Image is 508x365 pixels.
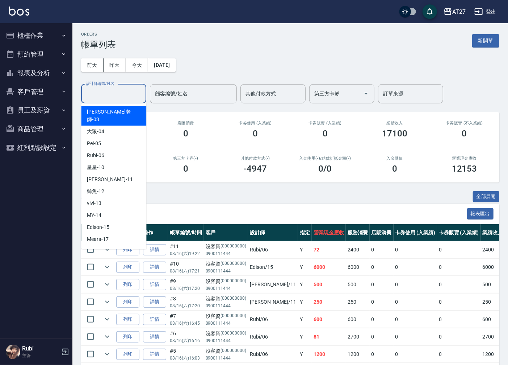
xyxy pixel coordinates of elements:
td: Y [298,294,312,311]
td: 600 [312,311,346,328]
td: 0 [394,241,437,258]
button: 紅利點數設定 [3,138,70,157]
p: 08/16 (六) 17:20 [170,303,202,309]
h3: 0 [183,164,188,174]
th: 營業現金應收 [312,224,346,241]
td: 0 [394,346,437,363]
td: #9 [168,276,204,293]
p: 0900111444 [206,320,246,327]
td: 250 [312,294,346,311]
div: 沒客資 [206,243,246,250]
td: 0 [437,294,481,311]
td: 600 [481,311,505,328]
button: expand row [102,244,113,255]
button: 列印 [116,349,139,360]
h2: ORDERS [81,32,116,37]
button: 登出 [471,5,499,19]
p: (000000000) [221,330,247,337]
button: [DATE] [148,58,176,72]
div: 沒客資 [206,295,246,303]
td: 0 [437,276,481,293]
td: Y [298,311,312,328]
p: 08/16 (六) 16:03 [170,355,202,361]
td: 0 [394,311,437,328]
td: 0 [370,294,394,311]
h2: 其他付款方式(-) [229,156,282,161]
td: 250 [481,294,505,311]
td: Rubi /06 [248,241,298,258]
td: 600 [346,311,370,328]
h3: 0 [462,128,467,139]
th: 服務消費 [346,224,370,241]
a: 詳情 [143,244,166,255]
p: 主管 [22,352,59,359]
button: 昨天 [104,58,126,72]
a: 報表匯出 [467,210,494,217]
p: 0900111444 [206,285,246,292]
td: #6 [168,328,204,345]
button: 前天 [81,58,104,72]
p: 0900111444 [206,337,246,344]
td: 0 [370,346,394,363]
button: expand row [102,349,113,360]
td: 0 [370,276,394,293]
span: Rubi -06 [87,152,104,159]
h3: 0 [323,128,328,139]
a: 新開單 [472,37,499,44]
h2: 店販消費 [160,121,212,126]
td: #5 [168,346,204,363]
th: 卡券販賣 (入業績) [437,224,481,241]
td: 0 [370,311,394,328]
div: 沒客資 [206,278,246,285]
div: 沒客資 [206,330,246,337]
th: 店販消費 [370,224,394,241]
button: expand row [102,262,113,272]
h2: 入金儲值 [369,156,421,161]
td: 0 [370,241,394,258]
p: (000000000) [221,278,247,285]
td: 0 [437,328,481,345]
img: Logo [9,7,29,16]
button: AT27 [441,4,469,19]
h3: 0 /0 [318,164,332,174]
td: 1200 [481,346,505,363]
h2: 卡券販賣 (入業績) [299,121,352,126]
td: 500 [481,276,505,293]
td: #10 [168,259,204,276]
p: 08/16 (六) 16:45 [170,320,202,327]
th: 操作 [141,224,168,241]
td: Rubi /06 [248,328,298,345]
td: #7 [168,311,204,328]
button: 列印 [116,331,139,343]
button: 報表及分析 [3,63,70,82]
td: 6000 [346,259,370,276]
td: 500 [346,276,370,293]
img: Person [6,345,20,359]
button: 列印 [116,314,139,325]
p: 08/16 (六) 17:21 [170,268,202,274]
button: 員工及薪資 [3,101,70,120]
h2: 業績收入 [369,121,421,126]
td: 0 [394,328,437,345]
button: 列印 [116,244,139,255]
td: 0 [437,311,481,328]
a: 詳情 [143,349,166,360]
th: 指定 [298,224,312,241]
h3: -4947 [244,164,267,174]
h3: 0 [392,164,397,174]
td: 6000 [481,259,505,276]
td: 0 [370,328,394,345]
a: 詳情 [143,331,166,343]
td: 2400 [346,241,370,258]
span: 訂單列表 [90,210,467,218]
td: 0 [394,259,437,276]
div: 沒客資 [206,312,246,320]
button: save [423,4,437,19]
span: 星星 -10 [87,164,104,171]
td: #8 [168,294,204,311]
td: [PERSON_NAME] /11 [248,294,298,311]
button: expand row [102,331,113,342]
span: [PERSON_NAME]老師 -03 [87,108,140,123]
td: #11 [168,241,204,258]
td: Y [298,346,312,363]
